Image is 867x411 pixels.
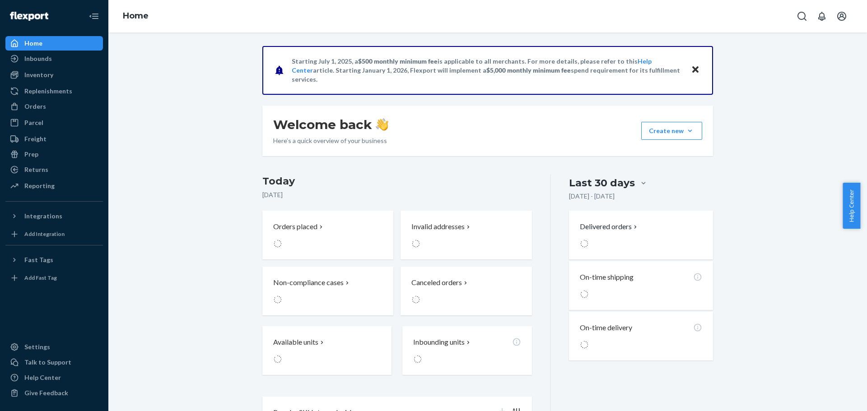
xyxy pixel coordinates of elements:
div: Give Feedback [24,388,68,397]
h1: Welcome back [273,116,388,133]
div: Parcel [24,118,43,127]
p: Orders placed [273,222,317,232]
p: On-time delivery [580,323,632,333]
p: Available units [273,337,318,347]
p: Here’s a quick overview of your business [273,136,388,145]
div: Inbounds [24,54,52,63]
button: Help Center [843,183,860,229]
div: Add Fast Tag [24,274,57,282]
div: Replenishments [24,87,72,96]
button: Talk to Support [5,355,103,369]
button: Non-compliance cases [262,267,393,315]
button: Orders placed [262,211,393,259]
div: Integrations [24,212,62,221]
p: Starting July 1, 2025, a is applicable to all merchants. For more details, please refer to this a... [292,57,682,84]
p: Canceled orders [411,277,462,288]
p: Invalid addresses [411,222,465,232]
button: Close [690,64,701,77]
button: Delivered orders [580,222,639,232]
button: Canceled orders [401,267,531,315]
button: Fast Tags [5,253,103,267]
button: Give Feedback [5,386,103,400]
a: Prep [5,147,103,162]
div: Fast Tags [24,255,53,264]
a: Home [5,36,103,51]
button: Open account menu [833,7,851,25]
p: On-time shipping [580,272,634,282]
div: Help Center [24,373,61,382]
a: Orders [5,99,103,114]
p: [DATE] - [DATE] [569,192,615,201]
a: Help Center [5,370,103,385]
button: Close Navigation [85,7,103,25]
p: [DATE] [262,190,532,199]
a: Add Integration [5,227,103,241]
h3: Today [262,174,532,189]
img: Flexport logo [10,12,48,21]
span: $5,000 monthly minimum fee [486,66,571,74]
div: Orders [24,102,46,111]
div: Returns [24,165,48,174]
a: Parcel [5,115,103,130]
p: Inbounding units [413,337,465,347]
a: Add Fast Tag [5,271,103,285]
div: Freight [24,134,47,143]
a: Inventory [5,68,103,82]
div: Last 30 days [569,176,635,190]
div: Inventory [24,70,53,79]
div: Prep [24,150,38,159]
ol: breadcrumbs [116,3,156,29]
button: Open notifications [813,7,831,25]
a: Inbounds [5,51,103,66]
p: Non-compliance cases [273,277,344,288]
div: Home [24,39,42,48]
span: $500 monthly minimum fee [358,57,438,65]
div: Add Integration [24,230,65,238]
div: Settings [24,342,50,351]
button: Create new [641,122,702,140]
a: Replenishments [5,84,103,98]
button: Open Search Box [793,7,811,25]
div: Talk to Support [24,358,71,367]
img: hand-wave emoji [376,118,388,131]
a: Settings [5,340,103,354]
button: Invalid addresses [401,211,531,259]
div: Reporting [24,181,55,190]
button: Integrations [5,209,103,223]
a: Freight [5,132,103,146]
a: Reporting [5,179,103,193]
button: Inbounding units [402,326,531,375]
a: Returns [5,162,103,177]
a: Home [123,11,149,21]
button: Available units [262,326,392,375]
